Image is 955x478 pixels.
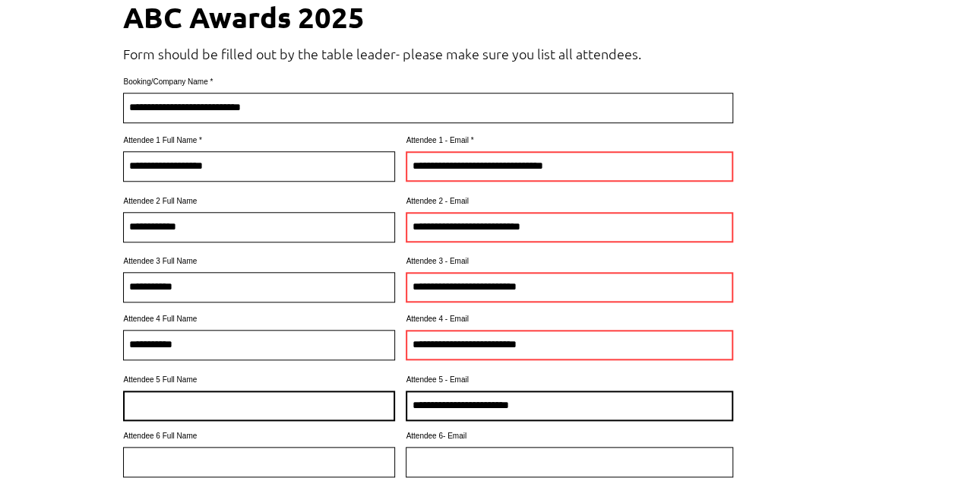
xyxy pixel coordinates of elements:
[406,258,733,265] label: Attendee 3 - Email
[123,258,395,265] label: Attendee 3 Full Name
[123,137,395,144] label: Attendee 1 Full Name
[123,198,395,205] label: Attendee 2 Full Name
[406,432,733,440] label: Attendee 6- Email
[406,315,733,323] label: Attendee 4 - Email
[406,137,733,144] label: Attendee 1 - Email
[123,45,641,62] span: Form should be filled out by the table leader- please make sure you list all attendees.
[123,376,395,384] label: Attendee 5 Full Name
[406,198,733,205] label: Attendee 2 - Email
[123,78,733,86] label: Booking/Company Name
[406,376,733,384] label: Attendee 5 - Email
[123,432,395,440] label: Attendee 6 Full Name
[123,315,395,323] label: Attendee 4 Full Name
